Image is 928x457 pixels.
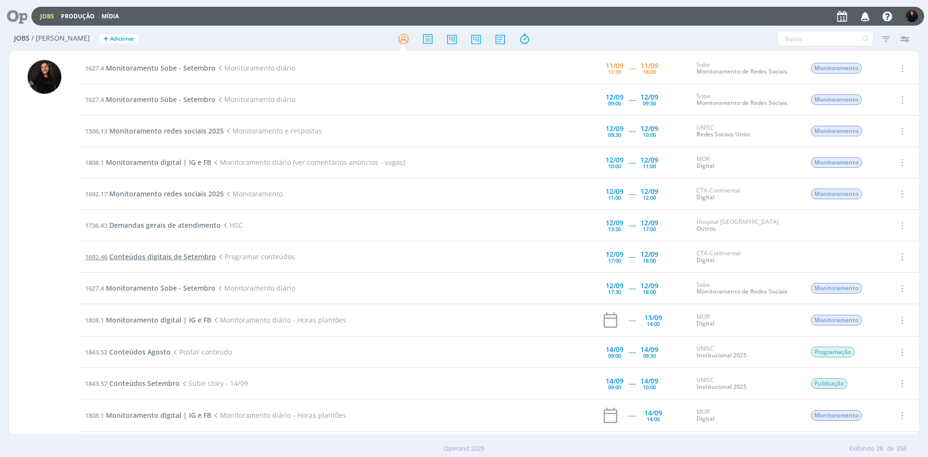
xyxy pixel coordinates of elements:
div: 10:00 [608,163,621,169]
a: 1506.13Monitoramento redes sociais 2025 [85,126,224,135]
span: ----- [628,379,636,388]
span: ----- [628,63,636,73]
span: Monitoramento [811,189,862,199]
span: Monitoramento digital | IG e FB [106,315,211,324]
span: ----- [628,283,636,293]
div: 14/09 [606,346,623,353]
div: ----- [628,412,636,419]
div: 12/09 [606,282,623,289]
div: MOR [696,156,796,170]
span: Monitoramento [811,63,862,74]
span: Monitoramento redes sociais 2025 [109,126,224,135]
a: Institucional 2025 [696,383,747,391]
a: Jobs [40,12,54,20]
a: 1627.4Monitoramento Sobe - Setembro [85,283,216,293]
div: UNISC [696,377,796,391]
span: ----- [628,221,636,230]
div: 09:00 [608,353,621,358]
span: ----- [628,347,636,356]
a: 1808.1Monitoramento digital | IG e FB [85,158,211,167]
span: Programar conteúdos [216,252,295,261]
span: / [PERSON_NAME] [31,34,90,43]
span: Monitoramento diário (ver comentários anúncios - vagas) [211,158,405,167]
a: 1808.1Monitoramento digital | IG e FB [85,411,211,420]
a: Produção [61,12,95,20]
div: 14/09 [606,378,623,384]
div: 12/09 [640,94,658,101]
a: Monitoramento de Redes Sociais [696,287,787,295]
a: Digital [696,319,714,327]
a: Institucional 2025 [696,351,747,359]
a: 1808.1Monitoramento digital | IG e FB [85,315,211,324]
button: S [905,8,918,25]
div: 18:00 [643,258,656,263]
span: ----- [628,252,636,261]
span: Monitoramento [811,410,862,421]
div: 14:00 [647,321,660,326]
a: Monitoramento de Redes Sociais [696,99,787,107]
span: Exibindo [849,444,874,454]
a: Digital [696,256,714,264]
div: 17:00 [608,258,621,263]
span: Monitoramento diário - Horas plantões [211,411,346,420]
div: 12/09 [640,220,658,226]
div: 12/09 [606,125,623,132]
span: Monitoramento Sobe - Setembro [106,63,216,73]
a: Digital [696,414,714,423]
span: 1843.52 [85,348,107,356]
a: Redes Sociais Unisc [696,130,751,138]
span: HSC [221,221,243,230]
div: 12/09 [606,220,623,226]
button: Mídia [99,13,122,20]
a: 1843.52Conteúdos Agosto [85,347,171,356]
span: 358 [896,444,906,454]
div: 09:00 [608,101,621,106]
button: Jobs [37,13,57,20]
span: 1627.4 [85,64,104,73]
div: 17:30 [608,69,621,74]
img: S [28,60,61,94]
div: Sobe [696,93,796,107]
a: 1843.57Conteúdos Setembro [85,379,180,388]
div: 10:00 [643,132,656,137]
span: Conteúdos Agosto [109,347,171,356]
span: de [887,444,894,454]
span: Monitoramento [224,189,283,198]
span: + [103,34,108,44]
span: Demandas gerais de atendimento [109,221,221,230]
div: 12/09 [640,188,658,195]
div: Sobe [696,61,796,75]
span: Monitoramento [811,94,862,105]
span: Monitoramento diário - Horas plantões [211,315,346,324]
div: 09:30 [643,101,656,106]
span: Monitoramento Sobe - Setembro [106,95,216,104]
span: ----- [628,95,636,104]
div: 12/09 [640,125,658,132]
a: 1692.46Conteúdos digitais de Setembro [85,252,216,261]
a: 1692.17Monitoramento redes sociais 2025 [85,189,224,198]
div: 17:30 [608,289,621,295]
div: 09:00 [608,384,621,390]
a: Mídia [101,12,119,20]
span: Monitoramento diário [216,95,295,104]
img: S [906,10,918,22]
div: 12/09 [606,94,623,101]
span: 1506.13 [85,127,107,135]
span: 1808.1 [85,316,104,324]
button: Produção [58,13,98,20]
div: 09:30 [608,132,621,137]
a: Monitoramento de Redes Sociais [696,67,787,75]
span: Subir story - 14/09 [180,379,248,388]
span: Postar conteúdo [171,347,232,356]
span: 1808.1 [85,158,104,167]
a: 1736.43Demandas gerais de atendimento [85,221,221,230]
a: Outros [696,224,716,233]
button: +Adicionar [100,34,138,44]
div: 14/09 [640,378,658,384]
div: MOR [696,313,796,327]
span: Monitoramento redes sociais 2025 [109,189,224,198]
div: 12/09 [606,188,623,195]
span: 1692.17 [85,190,107,198]
span: ----- [628,158,636,167]
div: 11/09 [606,62,623,69]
